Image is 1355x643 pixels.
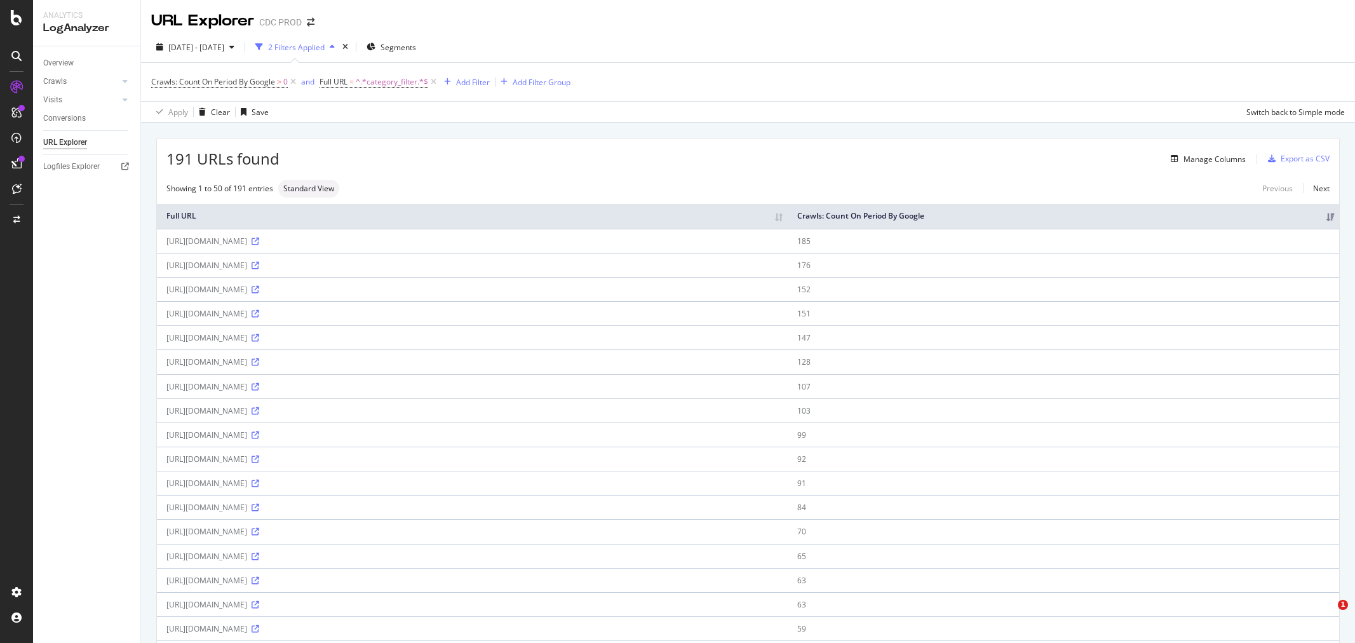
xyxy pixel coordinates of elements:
[43,10,130,21] div: Analytics
[301,76,314,88] button: and
[43,75,67,88] div: Crawls
[250,37,340,57] button: 2 Filters Applied
[361,37,421,57] button: Segments
[194,102,230,122] button: Clear
[788,277,1339,301] td: 152
[340,41,351,53] div: times
[43,160,100,173] div: Logfiles Explorer
[151,10,254,32] div: URL Explorer
[43,136,87,149] div: URL Explorer
[43,160,131,173] a: Logfiles Explorer
[211,107,230,118] div: Clear
[301,76,314,87] div: and
[166,356,778,367] div: [URL][DOMAIN_NAME]
[788,592,1339,616] td: 63
[166,623,778,634] div: [URL][DOMAIN_NAME]
[283,73,288,91] span: 0
[788,374,1339,398] td: 107
[43,93,62,107] div: Visits
[381,42,416,53] span: Segments
[166,551,778,562] div: [URL][DOMAIN_NAME]
[788,301,1339,325] td: 151
[166,405,778,416] div: [URL][DOMAIN_NAME]
[166,236,778,247] div: [URL][DOMAIN_NAME]
[43,136,131,149] a: URL Explorer
[513,77,570,88] div: Add Filter Group
[166,308,778,319] div: [URL][DOMAIN_NAME]
[356,73,428,91] span: ^.*category_filter.*$
[166,526,778,537] div: [URL][DOMAIN_NAME]
[166,260,778,271] div: [URL][DOMAIN_NAME]
[43,112,86,125] div: Conversions
[1303,179,1330,198] a: Next
[495,74,570,90] button: Add Filter Group
[166,502,778,513] div: [URL][DOMAIN_NAME]
[43,21,130,36] div: LogAnalyzer
[283,185,334,193] span: Standard View
[166,478,778,489] div: [URL][DOMAIN_NAME]
[43,57,74,70] div: Overview
[1166,151,1246,166] button: Manage Columns
[788,616,1339,640] td: 59
[43,93,119,107] a: Visits
[788,495,1339,519] td: 84
[788,229,1339,253] td: 185
[166,454,778,464] div: [URL][DOMAIN_NAME]
[788,253,1339,277] td: 176
[166,575,778,586] div: [URL][DOMAIN_NAME]
[43,112,131,125] a: Conversions
[166,284,778,295] div: [URL][DOMAIN_NAME]
[168,107,188,118] div: Apply
[320,76,347,87] span: Full URL
[456,77,490,88] div: Add Filter
[788,471,1339,495] td: 91
[788,325,1339,349] td: 147
[788,204,1339,229] th: Crawls: Count On Period By Google: activate to sort column ascending
[278,180,339,198] div: neutral label
[259,16,302,29] div: CDC PROD
[788,423,1339,447] td: 99
[168,42,224,53] span: [DATE] - [DATE]
[439,74,490,90] button: Add Filter
[1263,149,1330,169] button: Export as CSV
[166,599,778,610] div: [URL][DOMAIN_NAME]
[236,102,269,122] button: Save
[151,76,275,87] span: Crawls: Count On Period By Google
[788,398,1339,423] td: 103
[1183,154,1246,165] div: Manage Columns
[1241,102,1345,122] button: Switch back to Simple mode
[43,57,131,70] a: Overview
[166,381,778,392] div: [URL][DOMAIN_NAME]
[1281,153,1330,164] div: Export as CSV
[788,544,1339,568] td: 65
[349,76,354,87] span: =
[1246,107,1345,118] div: Switch back to Simple mode
[252,107,269,118] div: Save
[157,204,788,229] th: Full URL: activate to sort column ascending
[1338,600,1348,610] span: 1
[788,519,1339,543] td: 70
[277,76,281,87] span: >
[788,568,1339,592] td: 63
[788,349,1339,374] td: 128
[166,183,273,194] div: Showing 1 to 50 of 191 entries
[788,447,1339,471] td: 92
[151,102,188,122] button: Apply
[307,18,314,27] div: arrow-right-arrow-left
[268,42,325,53] div: 2 Filters Applied
[166,430,778,440] div: [URL][DOMAIN_NAME]
[151,37,239,57] button: [DATE] - [DATE]
[166,148,280,170] span: 191 URLs found
[1312,600,1342,630] iframe: Intercom live chat
[166,332,778,343] div: [URL][DOMAIN_NAME]
[43,75,119,88] a: Crawls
